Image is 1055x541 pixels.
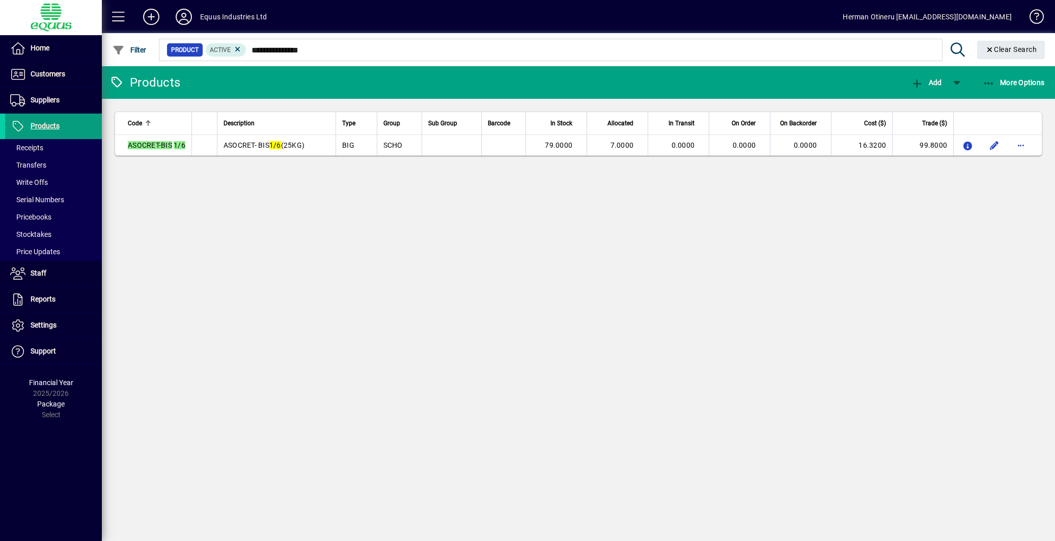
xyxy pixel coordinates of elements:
[908,73,944,92] button: Add
[128,118,185,129] div: Code
[5,226,102,243] a: Stocktakes
[31,269,46,277] span: Staff
[610,141,634,149] span: 7.0000
[31,321,57,329] span: Settings
[31,347,56,355] span: Support
[5,36,102,61] a: Home
[5,174,102,191] a: Write Offs
[1013,137,1029,153] button: More options
[607,118,633,129] span: Allocated
[5,261,102,286] a: Staff
[135,8,168,26] button: Add
[109,74,180,91] div: Products
[654,118,704,129] div: In Transit
[10,230,51,238] span: Stocktakes
[488,118,519,129] div: Barcode
[342,141,354,149] span: BIG
[550,118,572,129] span: In Stock
[986,137,1003,153] button: Edit
[5,287,102,312] a: Reports
[5,62,102,87] a: Customers
[532,118,581,129] div: In Stock
[5,339,102,364] a: Support
[776,118,826,129] div: On Backorder
[985,45,1037,53] span: Clear Search
[168,8,200,26] button: Profile
[669,118,695,129] span: In Transit
[864,118,886,129] span: Cost ($)
[31,96,60,104] span: Suppliers
[983,78,1045,87] span: More Options
[31,295,55,303] span: Reports
[110,41,149,59] button: Filter
[892,135,953,155] td: 99.8000
[171,45,199,55] span: Product
[224,118,329,129] div: Description
[794,141,817,149] span: 0.0000
[593,118,643,129] div: Allocated
[977,41,1045,59] button: Clear
[5,208,102,226] a: Pricebooks
[31,122,60,130] span: Products
[206,43,246,57] mat-chip: Activation Status: Active
[224,141,304,149] span: ASOCRET- BIS (25KG)
[733,141,756,149] span: 0.0000
[780,118,817,129] span: On Backorder
[174,141,185,149] em: 1/6
[383,118,416,129] div: Group
[10,196,64,204] span: Serial Numbers
[715,118,765,129] div: On Order
[342,118,355,129] span: Type
[5,88,102,113] a: Suppliers
[5,191,102,208] a: Serial Numbers
[922,118,947,129] span: Trade ($)
[545,141,572,149] span: 79.0000
[831,135,892,155] td: 16.3200
[224,118,255,129] span: Description
[113,46,147,54] span: Filter
[29,378,73,387] span: Financial Year
[128,141,172,149] em: ASOCRET-BIS
[428,118,475,129] div: Sub Group
[31,70,65,78] span: Customers
[37,400,65,408] span: Package
[488,118,510,129] span: Barcode
[5,139,102,156] a: Receipts
[10,144,43,152] span: Receipts
[383,141,403,149] span: SCHO
[843,9,1012,25] div: Herman Otineru [EMAIL_ADDRESS][DOMAIN_NAME]
[10,213,51,221] span: Pricebooks
[10,178,48,186] span: Write Offs
[732,118,756,129] span: On Order
[5,313,102,338] a: Settings
[5,156,102,174] a: Transfers
[269,141,281,149] em: 1/6
[210,46,231,53] span: Active
[383,118,400,129] span: Group
[428,118,457,129] span: Sub Group
[200,9,267,25] div: Equus Industries Ltd
[128,118,142,129] span: Code
[10,161,46,169] span: Transfers
[31,44,49,52] span: Home
[672,141,695,149] span: 0.0000
[5,243,102,260] a: Price Updates
[342,118,371,129] div: Type
[1022,2,1042,35] a: Knowledge Base
[911,78,941,87] span: Add
[980,73,1047,92] button: More Options
[10,248,60,256] span: Price Updates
